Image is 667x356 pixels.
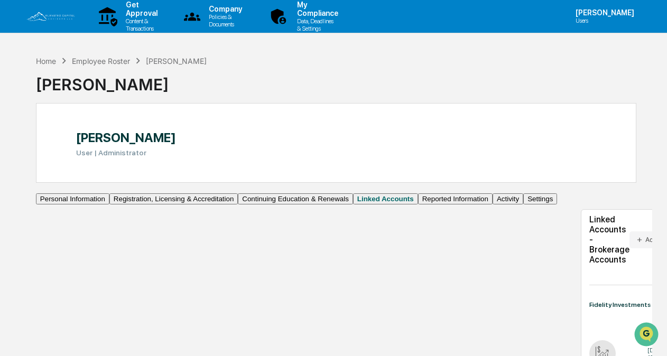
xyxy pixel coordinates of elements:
[289,1,344,17] p: My Compliance
[6,148,71,167] a: 🔎Data Lookup
[36,67,207,94] div: [PERSON_NAME]
[238,193,353,204] button: Continuing Education & Renewals
[200,13,247,28] p: Policies & Documents
[76,130,176,145] h1: [PERSON_NAME]
[76,148,176,157] h3: User | Administrator
[117,1,163,17] p: Get Approval
[87,133,131,143] span: Attestations
[36,193,557,204] div: secondary tabs example
[21,133,68,143] span: Preclearance
[11,22,192,39] p: How can we help?
[11,154,19,162] div: 🔎
[117,17,163,32] p: Content & Transactions
[567,8,640,17] p: [PERSON_NAME]
[36,80,173,91] div: Start new chat
[11,80,30,99] img: 1746055101610-c473b297-6a78-478c-a979-82029cc54cd1
[146,57,207,65] div: [PERSON_NAME]
[36,193,109,204] button: Personal Information
[418,193,493,204] button: Reported Information
[6,128,72,147] a: 🖐️Preclearance
[353,193,418,204] button: Linked Accounts
[180,83,192,96] button: Start new chat
[11,134,19,142] div: 🖐️
[36,91,134,99] div: We're available if you need us!
[105,179,128,186] span: Pylon
[25,11,76,22] img: logo
[589,214,629,265] div: Linked Accounts - Brokerage Accounts
[36,57,56,65] div: Home
[523,193,557,204] button: Settings
[21,153,67,163] span: Data Lookup
[75,178,128,186] a: Powered byPylon
[289,17,344,32] p: Data, Deadlines & Settings
[72,57,130,65] div: Employee Roster
[200,5,247,13] p: Company
[567,17,640,24] p: Users
[72,128,135,147] a: 🗄️Attestations
[109,193,238,204] button: Registration, Licensing & Accreditation
[77,134,85,142] div: 🗄️
[633,321,662,350] iframe: Open customer support
[493,193,523,204] button: Activity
